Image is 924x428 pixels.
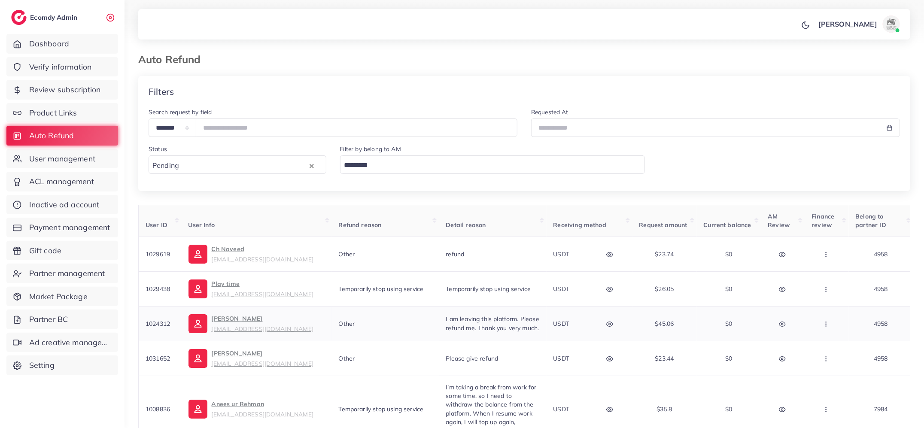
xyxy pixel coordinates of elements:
span: $23.44 [655,355,674,362]
a: ACL management [6,172,118,191]
span: Dashboard [29,38,69,49]
span: Belong to partner ID [856,212,887,229]
div: Search for option [149,155,326,174]
p: [PERSON_NAME] [818,19,877,29]
p: USDT [553,249,569,259]
a: [PERSON_NAME]avatar [814,15,903,33]
a: Dashboard [6,34,118,54]
a: Partner BC [6,310,118,329]
span: $23.74 [655,250,674,258]
span: Refund reason [339,221,382,229]
span: Product Links [29,107,77,118]
div: Search for option [340,155,645,174]
span: Other [339,320,355,328]
span: 7984 [874,405,888,413]
span: User Info [188,221,215,229]
p: USDT [553,353,569,364]
span: refund [446,250,465,258]
a: Inactive ad account [6,195,118,215]
h4: Filters [149,86,174,97]
span: AM Review [768,212,790,229]
label: Status [149,145,167,153]
span: $0 [725,285,732,293]
a: User management [6,149,118,169]
span: Ad creative management [29,337,112,348]
p: [PERSON_NAME] [212,348,313,369]
span: 4958 [874,250,888,258]
span: Inactive ad account [29,199,100,210]
a: Play time[EMAIL_ADDRESS][DOMAIN_NAME] [188,279,313,299]
a: Product Links [6,103,118,123]
a: Review subscription [6,80,118,100]
span: Review subscription [29,84,101,95]
span: 4958 [874,355,888,362]
h3: Auto Refund [138,53,208,66]
label: Requested At [531,108,568,116]
span: Partner management [29,268,105,279]
label: Filter by belong to AM [340,145,401,153]
p: Ch Naveed [212,244,313,264]
span: Detail reason [446,221,486,229]
span: Current balance [704,221,751,229]
span: 1031652 [146,355,170,362]
span: Receiving method [553,221,607,229]
a: Ch Naveed[EMAIL_ADDRESS][DOMAIN_NAME] [188,244,313,264]
span: Partner BC [29,314,68,325]
h2: Ecomdy Admin [30,13,79,21]
a: [PERSON_NAME][EMAIL_ADDRESS][DOMAIN_NAME] [188,348,313,369]
img: ic-user-info.36bf1079.svg [188,245,207,264]
span: Pending [151,159,181,172]
span: 4958 [874,285,888,293]
img: ic-user-info.36bf1079.svg [188,400,207,419]
input: Search for option [182,159,307,172]
span: Request amount [639,221,687,229]
span: I am leaving this platform. Please refund me. Thank you very much. [446,315,539,331]
span: Other [339,250,355,258]
span: Temporarily stop using service [446,285,531,293]
a: Anees ur Rehman[EMAIL_ADDRESS][DOMAIN_NAME] [188,399,313,419]
span: Payment management [29,222,110,233]
span: Auto Refund [29,130,74,141]
span: $45.06 [655,320,674,328]
a: Market Package [6,287,118,307]
label: Search request by field [149,108,212,116]
p: [PERSON_NAME] [212,313,313,334]
span: User ID [146,221,167,229]
img: logo [11,10,27,25]
span: Please give refund [446,355,498,362]
span: Verify information [29,61,92,73]
span: $0 [725,320,732,328]
span: $0 [725,405,732,413]
span: Temporarily stop using service [339,405,424,413]
span: 1008836 [146,405,170,413]
span: Temporarily stop using service [339,285,424,293]
a: Ad creative management [6,333,118,352]
a: Setting [6,355,118,375]
img: ic-user-info.36bf1079.svg [188,279,207,298]
span: Market Package [29,291,88,302]
span: 1024312 [146,320,170,328]
p: Anees ur Rehman [212,399,313,419]
small: [EMAIL_ADDRESS][DOMAIN_NAME] [212,290,313,297]
span: Finance review [812,212,835,229]
a: Payment management [6,218,118,237]
span: $26.05 [655,285,674,293]
span: Gift code [29,245,61,256]
span: User management [29,153,95,164]
a: Auto Refund [6,126,118,146]
a: Gift code [6,241,118,261]
small: [EMAIL_ADDRESS][DOMAIN_NAME] [212,325,313,332]
input: Search for option [341,159,640,172]
span: 4958 [874,320,888,328]
span: $0 [725,250,732,258]
img: avatar [883,15,900,33]
span: 1029438 [146,285,170,293]
span: Setting [29,360,55,371]
small: [EMAIL_ADDRESS][DOMAIN_NAME] [212,410,313,418]
p: USDT [553,404,569,414]
a: Partner management [6,264,118,283]
span: Other [339,355,355,362]
p: USDT [553,319,569,329]
a: logoEcomdy Admin [11,10,79,25]
button: Clear Selected [310,161,314,170]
